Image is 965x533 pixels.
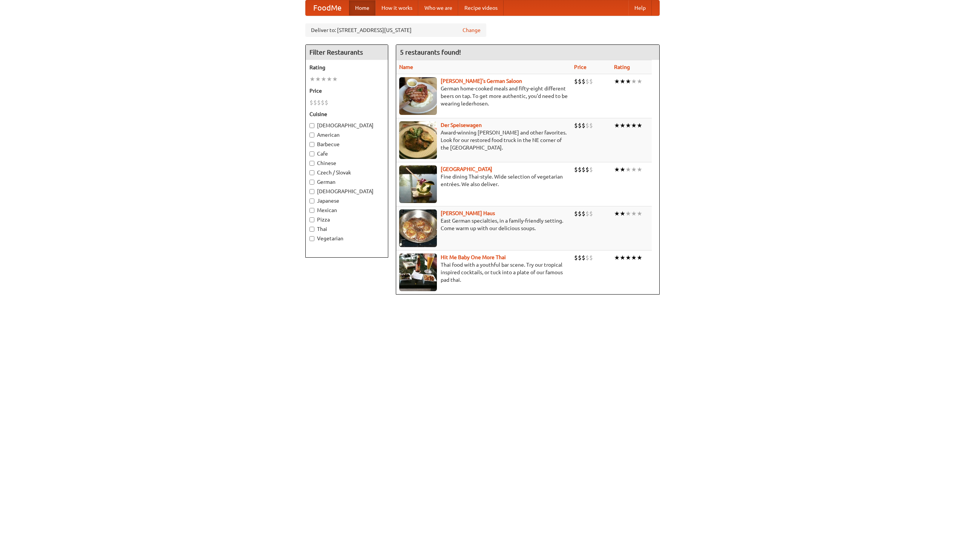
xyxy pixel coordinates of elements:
li: $ [589,121,593,130]
input: Vegetarian [309,236,314,241]
li: $ [582,165,585,174]
a: Name [399,64,413,70]
li: ★ [637,121,642,130]
label: Vegetarian [309,235,384,242]
img: kohlhaus.jpg [399,209,437,247]
li: ★ [620,77,625,86]
label: German [309,178,384,186]
li: ★ [315,75,321,83]
label: Barbecue [309,141,384,148]
li: ★ [625,209,631,218]
li: ★ [614,209,620,218]
a: Der Speisewagen [441,122,482,128]
input: Cafe [309,151,314,156]
li: $ [574,121,578,130]
li: ★ [321,75,326,83]
li: $ [578,209,582,218]
input: [DEMOGRAPHIC_DATA] [309,123,314,128]
li: $ [582,121,585,130]
a: Rating [614,64,630,70]
li: ★ [614,121,620,130]
li: $ [325,98,328,107]
p: German home-cooked meals and fifty-eight different beers on tap. To get more authentic, you'd nee... [399,85,568,107]
li: $ [578,165,582,174]
label: Pizza [309,216,384,223]
li: $ [585,121,589,130]
input: Japanese [309,199,314,203]
li: $ [574,165,578,174]
h5: Price [309,87,384,95]
input: Mexican [309,208,314,213]
li: ★ [637,77,642,86]
a: Change [463,26,481,34]
a: [PERSON_NAME]'s German Saloon [441,78,522,84]
li: $ [309,98,313,107]
li: ★ [631,209,637,218]
li: $ [321,98,325,107]
li: $ [313,98,317,107]
li: $ [585,209,589,218]
p: Award-winning [PERSON_NAME] and other favorites. Look for our restored food truck in the NE corne... [399,129,568,151]
label: American [309,131,384,139]
input: Chinese [309,161,314,166]
li: ★ [631,77,637,86]
a: Price [574,64,587,70]
input: American [309,133,314,137]
li: ★ [631,254,637,262]
li: ★ [614,254,620,262]
a: [PERSON_NAME] Haus [441,210,495,216]
input: German [309,180,314,185]
li: $ [589,77,593,86]
label: Cafe [309,150,384,157]
h5: Cuisine [309,110,384,118]
li: ★ [332,75,338,83]
input: Barbecue [309,142,314,147]
li: $ [574,254,578,262]
li: ★ [637,254,642,262]
li: ★ [620,209,625,218]
p: Thai food with a youthful bar scene. Try our tropical inspired cocktails, or tuck into a plate of... [399,261,568,284]
li: $ [582,254,585,262]
li: ★ [326,75,332,83]
li: ★ [309,75,315,83]
img: babythai.jpg [399,254,437,291]
li: $ [578,254,582,262]
a: [GEOGRAPHIC_DATA] [441,166,492,172]
a: How it works [375,0,418,15]
li: ★ [620,121,625,130]
li: $ [578,121,582,130]
li: $ [582,209,585,218]
p: East German specialties, in a family-friendly setting. Come warm up with our delicious soups. [399,217,568,232]
input: Thai [309,227,314,232]
p: Fine dining Thai-style. Wide selection of vegetarian entrées. We also deliver. [399,173,568,188]
a: Help [628,0,652,15]
img: satay.jpg [399,165,437,203]
li: ★ [614,77,620,86]
img: speisewagen.jpg [399,121,437,159]
li: $ [585,254,589,262]
a: Hit Me Baby One More Thai [441,254,506,260]
li: ★ [614,165,620,174]
div: Deliver to: [STREET_ADDRESS][US_STATE] [305,23,486,37]
li: ★ [631,165,637,174]
li: ★ [620,254,625,262]
input: Czech / Slovak [309,170,314,175]
img: esthers.jpg [399,77,437,115]
label: Chinese [309,159,384,167]
a: Home [349,0,375,15]
label: [DEMOGRAPHIC_DATA] [309,188,384,195]
li: ★ [637,165,642,174]
ng-pluralize: 5 restaurants found! [400,49,461,56]
a: Who we are [418,0,458,15]
li: ★ [625,254,631,262]
li: $ [574,209,578,218]
h4: Filter Restaurants [306,45,388,60]
label: Thai [309,225,384,233]
li: $ [589,254,593,262]
li: $ [589,209,593,218]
